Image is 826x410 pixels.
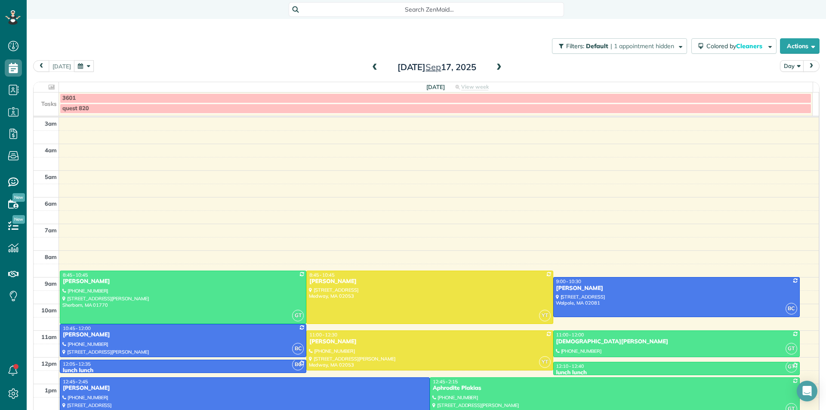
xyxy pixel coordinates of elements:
[786,303,797,314] span: BC
[45,387,57,394] span: 1pm
[691,38,777,54] button: Colored byCleaners
[309,332,337,338] span: 11:00 - 12:30
[62,278,304,285] div: [PERSON_NAME]
[556,338,797,345] div: [DEMOGRAPHIC_DATA][PERSON_NAME]
[610,42,674,50] span: | 1 appointment hidden
[556,332,584,338] span: 11:00 - 12:00
[309,338,550,345] div: [PERSON_NAME]
[63,379,88,385] span: 12:45 - 2:45
[552,38,687,54] button: Filters: Default | 1 appointment hidden
[292,359,304,370] span: BC
[62,95,76,102] span: 3601
[780,38,820,54] button: Actions
[736,42,764,50] span: Cleaners
[426,83,445,90] span: [DATE]
[45,280,57,287] span: 9am
[41,333,57,340] span: 11am
[548,38,687,54] a: Filters: Default | 1 appointment hidden
[539,310,551,321] span: YT
[63,325,91,331] span: 10:45 - 12:00
[556,363,584,369] span: 12:10 - 12:40
[425,62,441,72] span: Sep
[706,42,765,50] span: Colored by
[45,227,57,234] span: 7am
[41,360,57,367] span: 12pm
[62,331,304,339] div: [PERSON_NAME]
[586,42,609,50] span: Default
[780,60,804,72] button: Day
[803,60,820,72] button: next
[62,385,427,392] div: [PERSON_NAME]
[45,253,57,260] span: 8am
[33,60,49,72] button: prev
[45,200,57,207] span: 6am
[45,147,57,154] span: 4am
[309,278,550,285] div: [PERSON_NAME]
[556,369,797,376] div: lunch lunch
[432,385,797,392] div: Aphrodite Plakias
[12,215,25,224] span: New
[41,307,57,314] span: 10am
[45,120,57,127] span: 3am
[292,310,304,321] span: GT
[45,173,57,180] span: 5am
[786,343,797,355] span: GT
[786,361,797,373] span: GT
[556,278,581,284] span: 9:00 - 10:30
[62,105,89,112] span: quest 820
[539,356,551,368] span: YT
[566,42,584,50] span: Filters:
[292,343,304,355] span: BC
[12,193,25,202] span: New
[63,361,91,367] span: 12:05 - 12:35
[556,285,797,292] div: [PERSON_NAME]
[62,367,304,374] div: lunch lunch
[461,83,489,90] span: View week
[797,381,817,401] div: Open Intercom Messenger
[433,379,458,385] span: 12:45 - 2:15
[63,272,88,278] span: 8:45 - 10:45
[383,62,490,72] h2: [DATE] 17, 2025
[309,272,334,278] span: 8:45 - 10:45
[49,60,75,72] button: [DATE]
